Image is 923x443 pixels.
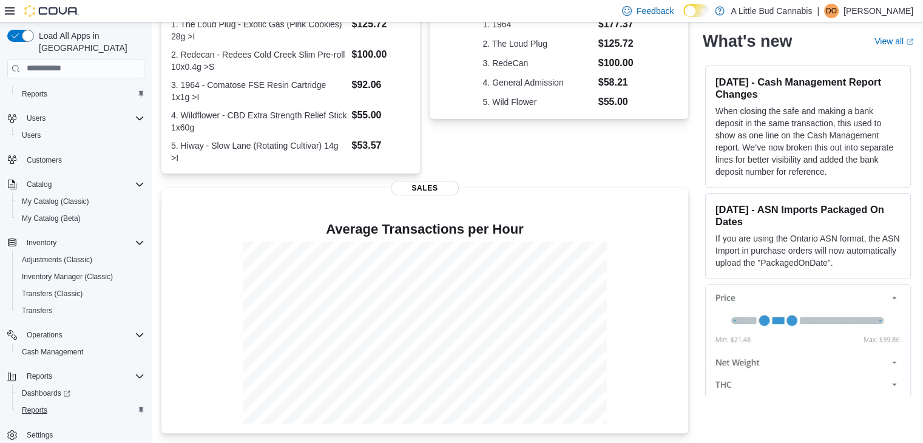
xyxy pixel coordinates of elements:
[27,330,63,340] span: Operations
[22,130,41,140] span: Users
[483,18,593,30] dt: 1. 1964
[351,47,410,62] dd: $100.00
[17,252,97,267] a: Adjustments (Classic)
[598,95,635,109] dd: $55.00
[351,17,410,32] dd: $125.72
[483,76,593,89] dt: 4. General Admission
[22,347,83,357] span: Cash Management
[171,140,347,164] dt: 5. Hiway - Slow Lane (Rotating Cultivar) 14g >I
[17,194,94,209] a: My Catalog (Classic)
[637,5,674,17] span: Feedback
[17,345,144,359] span: Cash Management
[27,180,52,189] span: Catalog
[22,235,61,250] button: Inventory
[22,328,67,342] button: Operations
[22,177,144,192] span: Catalog
[17,128,144,143] span: Users
[715,105,901,178] p: When closing the safe and making a bank deposit in the same transaction, this used to show as one...
[391,181,459,195] span: Sales
[17,128,46,143] a: Users
[17,286,144,301] span: Transfers (Classic)
[12,210,149,227] button: My Catalog (Beta)
[22,214,81,223] span: My Catalog (Beta)
[598,56,635,70] dd: $100.00
[22,197,89,206] span: My Catalog (Classic)
[715,232,901,269] p: If you are using the Ontario ASN format, the ASN Import in purchase orders will now automatically...
[351,78,410,92] dd: $92.06
[17,303,57,318] a: Transfers
[22,369,144,384] span: Reports
[2,326,149,343] button: Operations
[598,36,635,51] dd: $125.72
[17,403,52,418] a: Reports
[22,235,144,250] span: Inventory
[17,269,118,284] a: Inventory Manager (Classic)
[12,193,149,210] button: My Catalog (Classic)
[483,57,593,69] dt: 3. RedeCan
[12,251,149,268] button: Adjustments (Classic)
[171,222,678,237] h4: Average Transactions per Hour
[12,343,149,360] button: Cash Management
[27,430,53,440] span: Settings
[17,211,144,226] span: My Catalog (Beta)
[12,86,149,103] button: Reports
[683,4,709,17] input: Dark Mode
[906,38,913,46] svg: External link
[17,211,86,226] a: My Catalog (Beta)
[22,405,47,415] span: Reports
[817,4,819,18] p: |
[22,89,47,99] span: Reports
[731,4,812,18] p: A Little Bud Cannabis
[22,111,144,126] span: Users
[17,286,87,301] a: Transfers (Classic)
[17,403,144,418] span: Reports
[17,194,144,209] span: My Catalog (Classic)
[27,238,56,248] span: Inventory
[171,18,347,42] dt: 1. The Loud Plug - Exotic Gas (Pink Cookies) 28g >I
[715,76,901,100] h3: [DATE] - Cash Management Report Changes
[715,203,901,228] h3: [DATE] - ASN Imports Packaged On Dates
[12,127,149,144] button: Users
[351,138,410,153] dd: $53.57
[22,272,113,282] span: Inventory Manager (Classic)
[22,388,70,398] span: Dashboards
[22,153,67,167] a: Customers
[483,38,593,50] dt: 2. The Loud Plug
[17,87,144,101] span: Reports
[12,402,149,419] button: Reports
[17,269,144,284] span: Inventory Manager (Classic)
[2,110,149,127] button: Users
[17,87,52,101] a: Reports
[22,369,57,384] button: Reports
[24,5,79,17] img: Cova
[22,152,144,167] span: Customers
[27,113,46,123] span: Users
[874,36,913,46] a: View allExternal link
[351,108,410,123] dd: $55.00
[17,345,88,359] a: Cash Management
[2,151,149,169] button: Customers
[27,155,62,165] span: Customers
[844,4,913,18] p: [PERSON_NAME]
[2,234,149,251] button: Inventory
[12,285,149,302] button: Transfers (Classic)
[171,49,347,73] dt: 2. Redecan - Redees Cold Creek Slim Pre-roll 10x0.4g >S
[683,17,684,18] span: Dark Mode
[22,427,144,442] span: Settings
[2,176,149,193] button: Catalog
[17,252,144,267] span: Adjustments (Classic)
[824,4,839,18] div: Devon Osbaldeston
[22,177,56,192] button: Catalog
[17,303,144,318] span: Transfers
[22,328,144,342] span: Operations
[703,32,792,51] h2: What's new
[17,386,75,401] a: Dashboards
[12,385,149,402] a: Dashboards
[22,255,92,265] span: Adjustments (Classic)
[598,75,635,90] dd: $58.21
[12,268,149,285] button: Inventory Manager (Classic)
[34,30,144,54] span: Load All Apps in [GEOGRAPHIC_DATA]
[22,428,58,442] a: Settings
[22,289,83,299] span: Transfers (Classic)
[171,109,347,134] dt: 4. Wildflower - CBD Extra Strength Relief Stick 1x60g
